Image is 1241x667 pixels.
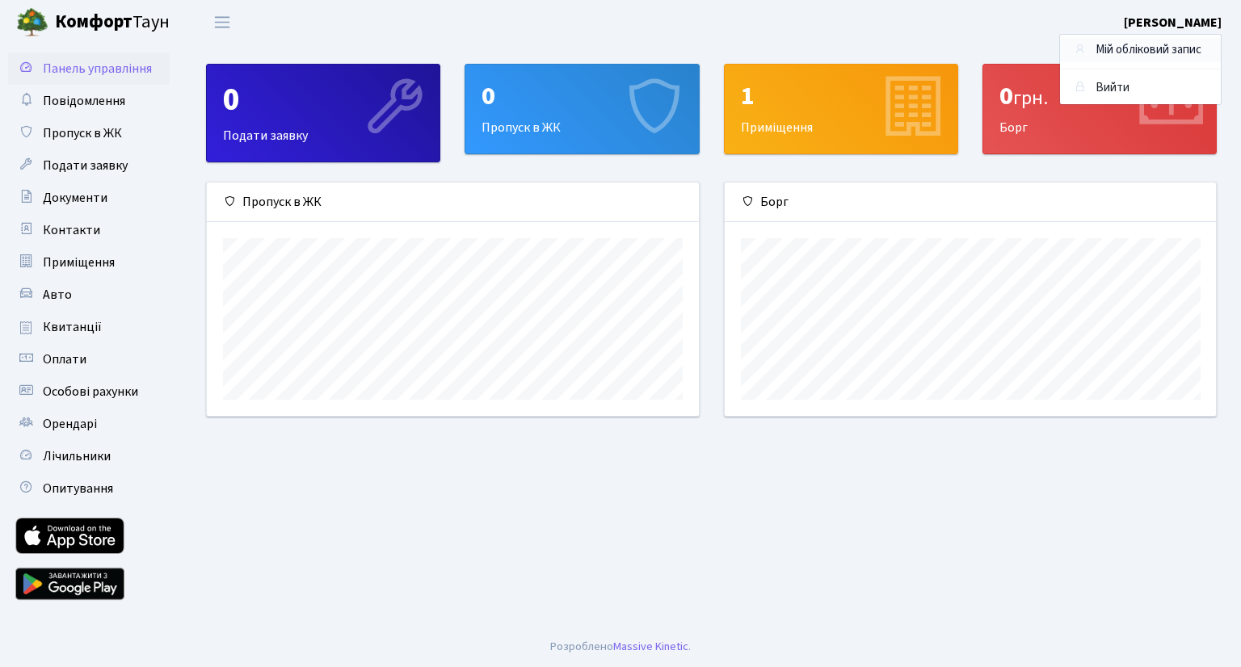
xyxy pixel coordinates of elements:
nav: breadcrumb [1051,36,1241,69]
span: Таун [55,9,170,36]
a: Контакти [8,214,170,246]
div: Подати заявку [207,65,440,162]
a: Орендарі [8,408,170,440]
span: Панель управління [43,60,152,78]
div: 0 [999,81,1200,111]
span: Опитування [43,480,113,497]
a: Панель управління [8,52,170,85]
div: 0 [223,81,423,120]
div: 1 [741,81,941,111]
a: 0Пропуск в ЖК [465,64,699,154]
img: logo.png [16,6,48,39]
span: Приміщення [43,254,115,271]
span: Подати заявку [43,157,128,174]
div: Приміщення [725,65,957,153]
span: грн. [1013,84,1048,112]
span: Лічильники [43,447,111,465]
button: Переключити навігацію [202,9,242,36]
a: Подати заявку [8,149,170,182]
a: Повідомлення [8,85,170,117]
a: Вийти [1060,76,1221,101]
div: Пропуск в ЖК [465,65,698,153]
span: Квитанції [43,318,102,336]
div: Пропуск в ЖК [207,182,699,222]
b: [PERSON_NAME] [1124,14,1222,31]
span: Орендарі [43,415,97,433]
span: Повідомлення [43,92,125,110]
div: Борг [983,65,1216,153]
a: Оплати [8,343,170,375]
a: Опитування [8,472,170,505]
span: Авто [43,286,72,304]
a: Мій обліковий запис [1060,38,1221,63]
a: Документи [8,182,170,214]
a: [PERSON_NAME] [1124,13,1222,32]
a: Massive Kinetic [613,638,688,655]
div: Борг [725,182,1217,222]
a: Лічильники [8,440,170,472]
span: Особові рахунки [43,383,138,401]
span: Контакти [43,221,100,239]
b: Комфорт [55,9,133,35]
a: Квитанції [8,311,170,343]
div: 0 [482,81,682,111]
span: Документи [43,189,107,207]
div: Розроблено . [550,638,691,656]
a: 0Подати заявку [206,64,440,162]
a: Приміщення [8,246,170,279]
a: Особові рахунки [8,375,170,408]
a: Авто [8,279,170,311]
a: Пропуск в ЖК [8,117,170,149]
span: Пропуск в ЖК [43,124,122,142]
a: 1Приміщення [724,64,958,154]
span: Оплати [43,350,86,368]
